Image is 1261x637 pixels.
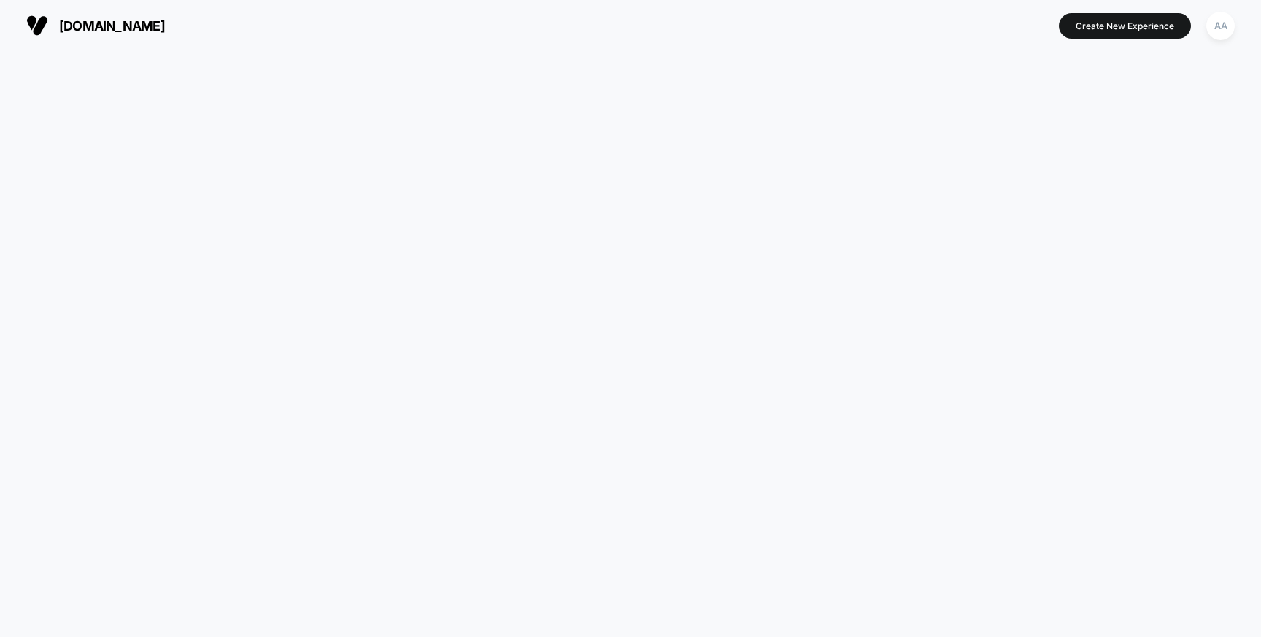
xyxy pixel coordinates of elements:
button: AA [1202,11,1239,41]
button: Create New Experience [1059,13,1191,39]
img: Visually logo [26,15,48,36]
div: AA [1206,12,1235,40]
span: [DOMAIN_NAME] [59,18,165,34]
button: [DOMAIN_NAME] [22,14,169,37]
